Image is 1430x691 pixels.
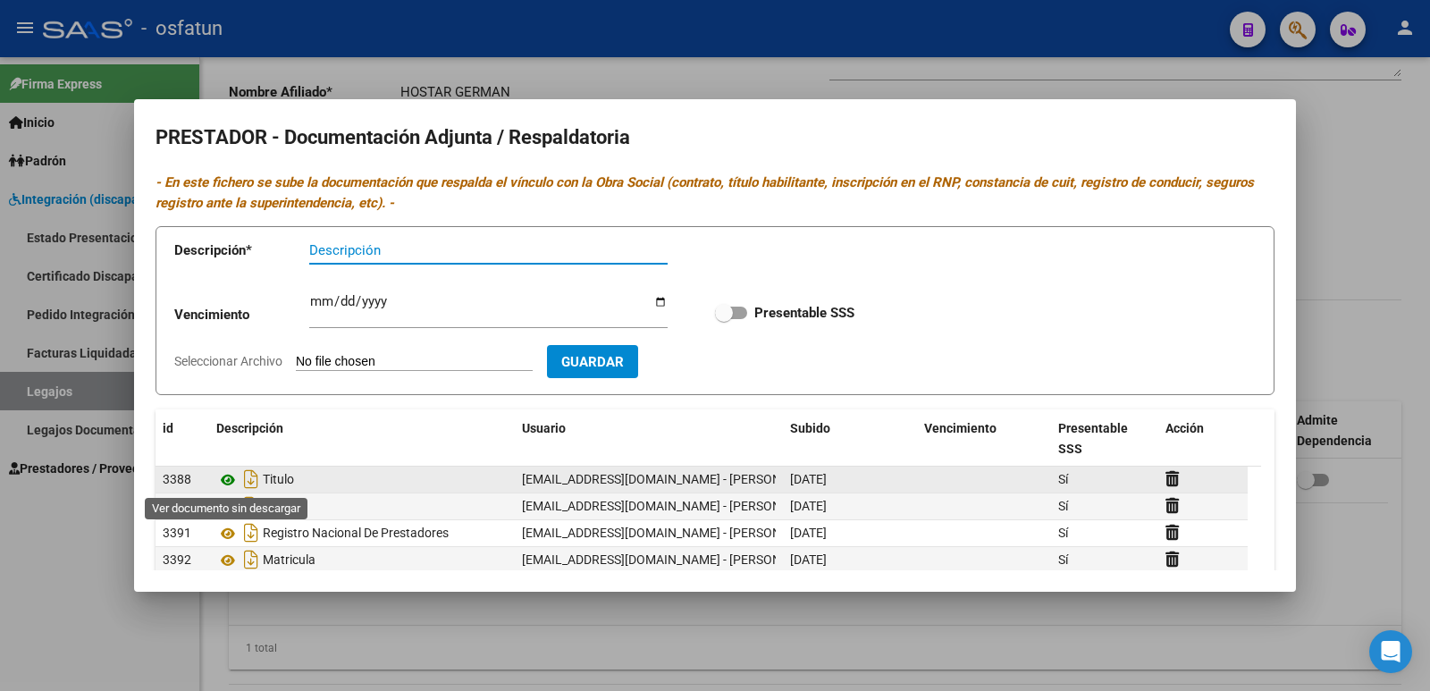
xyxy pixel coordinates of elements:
[1165,421,1204,435] span: Acción
[209,409,515,468] datatable-header-cell: Descripción
[163,526,191,540] span: 3391
[240,545,263,574] i: Descargar documento
[790,499,827,513] span: [DATE]
[1058,421,1128,456] span: Presentable SSS
[240,518,263,547] i: Descargar documento
[1051,409,1158,468] datatable-header-cell: Presentable SSS
[522,472,825,486] span: [EMAIL_ADDRESS][DOMAIN_NAME] - [PERSON_NAME]
[216,421,283,435] span: Descripción
[263,553,315,568] span: Matricula
[790,552,827,567] span: [DATE]
[163,421,173,435] span: id
[522,526,825,540] span: [EMAIL_ADDRESS][DOMAIN_NAME] - [PERSON_NAME]
[917,409,1051,468] datatable-header-cell: Vencimiento
[263,527,449,541] span: Registro Nacional De Prestadores
[240,492,263,520] i: Descargar documento
[1058,499,1068,513] span: Sí
[163,552,191,567] span: 3392
[547,345,638,378] button: Guardar
[263,473,294,487] span: Titulo
[1058,526,1068,540] span: Sí
[924,421,997,435] span: Vencimiento
[783,409,917,468] datatable-header-cell: Subido
[156,174,1254,211] i: - En este fichero se sube la documentación que respalda el vínculo con la Obra Social (contrato, ...
[163,472,191,486] span: 3388
[790,526,827,540] span: [DATE]
[561,354,624,370] span: Guardar
[156,121,1274,155] h2: PRESTADOR - Documentación Adjunta / Respaldatoria
[515,409,783,468] datatable-header-cell: Usuario
[754,305,854,321] strong: Presentable SSS
[522,421,566,435] span: Usuario
[1369,630,1412,673] div: Open Intercom Messenger
[790,472,827,486] span: [DATE]
[240,465,263,493] i: Descargar documento
[790,421,830,435] span: Subido
[156,409,209,468] datatable-header-cell: id
[163,499,191,513] span: 3389
[1058,552,1068,567] span: Sí
[1158,409,1248,468] datatable-header-cell: Acción
[522,499,825,513] span: [EMAIL_ADDRESS][DOMAIN_NAME] - [PERSON_NAME]
[1058,472,1068,486] span: Sí
[174,240,309,261] p: Descripción
[174,305,309,325] p: Vencimiento
[174,354,282,368] span: Seleccionar Archivo
[522,552,825,567] span: [EMAIL_ADDRESS][DOMAIN_NAME] - [PERSON_NAME]
[263,500,294,514] span: Titulo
